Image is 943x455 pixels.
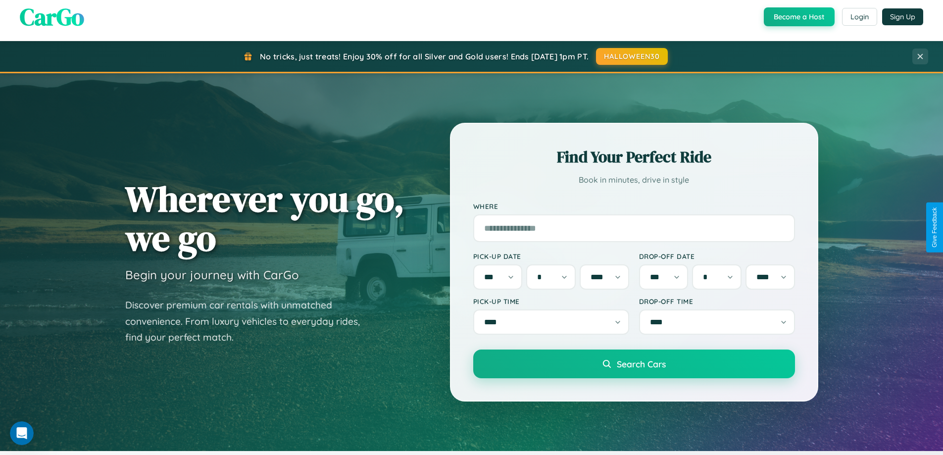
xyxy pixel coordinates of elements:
p: Discover premium car rentals with unmatched convenience. From luxury vehicles to everyday rides, ... [125,297,373,346]
span: CarGo [20,0,84,33]
span: No tricks, just treats! Enjoy 30% off for all Silver and Gold users! Ends [DATE] 1pm PT. [260,51,589,61]
div: Give Feedback [931,207,938,248]
label: Pick-up Time [473,297,629,305]
button: Search Cars [473,350,795,378]
button: HALLOWEEN30 [596,48,668,65]
h3: Begin your journey with CarGo [125,267,299,282]
button: Become a Host [764,7,835,26]
label: Where [473,202,795,210]
p: Book in minutes, drive in style [473,173,795,187]
h2: Find Your Perfect Ride [473,146,795,168]
span: Search Cars [617,358,666,369]
label: Drop-off Date [639,252,795,260]
h1: Wherever you go, we go [125,179,404,257]
label: Drop-off Time [639,297,795,305]
button: Sign Up [882,8,923,25]
iframe: Intercom live chat [10,421,34,445]
label: Pick-up Date [473,252,629,260]
button: Login [842,8,877,26]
